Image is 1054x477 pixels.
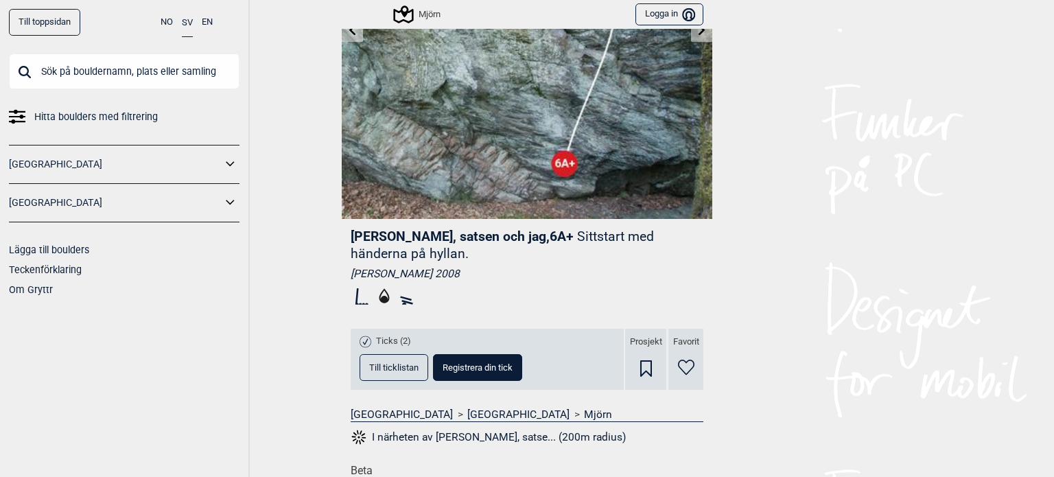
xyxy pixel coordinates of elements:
[9,107,239,127] a: Hitta boulders med filtrering
[467,408,570,421] a: [GEOGRAPHIC_DATA]
[9,193,222,213] a: [GEOGRAPHIC_DATA]
[351,229,654,261] p: Sittstart med händerna på hyllan.
[351,267,703,281] div: [PERSON_NAME] 2008
[584,408,612,421] a: Mjörn
[351,229,574,244] span: [PERSON_NAME], satsen och jag , 6A+
[433,354,522,381] button: Registrera din tick
[9,264,82,275] a: Teckenförklaring
[625,329,666,390] div: Prosjekt
[443,363,513,372] span: Registrera din tick
[9,154,222,174] a: [GEOGRAPHIC_DATA]
[351,408,703,421] nav: > >
[351,408,453,421] a: [GEOGRAPHIC_DATA]
[202,9,213,36] button: EN
[182,9,193,37] button: SV
[9,244,89,255] a: Lägga till boulders
[673,336,699,348] span: Favorit
[360,354,428,381] button: Till ticklistan
[369,363,419,372] span: Till ticklistan
[161,9,173,36] button: NO
[34,107,158,127] span: Hitta boulders med filtrering
[9,54,239,89] input: Sök på bouldernamn, plats eller samling
[9,9,80,36] a: Till toppsidan
[635,3,703,26] button: Logga in
[351,428,626,446] button: I närheten av [PERSON_NAME], satse... (200m radius)
[395,6,441,23] div: Mjörn
[376,336,411,347] span: Ticks (2)
[9,284,53,295] a: Om Gryttr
